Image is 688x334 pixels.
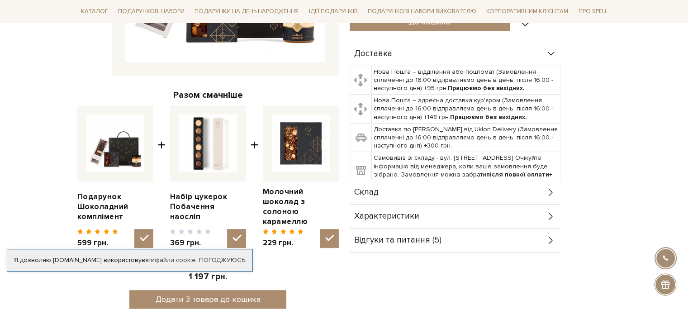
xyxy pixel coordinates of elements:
a: Подарунок Шоколадний комплімент [77,192,153,222]
img: Молочний шоколад з солоною карамеллю [272,115,330,172]
a: Каталог [77,5,112,19]
img: Подарунок Шоколадний комплімент [86,115,144,172]
span: 229 грн. [263,238,304,248]
b: Працюємо без вихідних. [450,113,527,121]
b: після повної оплати [486,171,549,178]
span: Характеристики [354,212,419,220]
a: Подарунки на День народження [191,5,302,19]
span: 1 197 грн. [189,272,227,282]
span: Склад [354,188,379,196]
span: До кошика [409,17,450,27]
a: Подарункові набори вихователю [364,4,480,19]
span: 369 грн. [170,238,211,248]
a: Погоджуюсь [199,256,245,264]
a: Про Spell [574,5,611,19]
a: Ідеї подарунків [305,5,361,19]
span: Відгуки та питання (5) [354,236,441,244]
a: Подарункові набори [114,5,188,19]
a: Молочний шоколад з солоною карамеллю [263,187,339,227]
td: Нова Пошта – відділення або поштомат (Замовлення сплаченні до 16:00 відправляємо день в день, піс... [371,66,560,95]
span: Доставка [354,50,392,58]
td: Нова Пошта – адресна доставка кур'єром (Замовлення сплаченні до 16:00 відправляємо день в день, п... [371,95,560,124]
a: Корпоративним клієнтам [483,4,572,19]
span: 599 грн. [77,238,119,248]
img: Набір цукерок Побачення наосліп [179,115,237,172]
div: Разом смачніше [77,89,339,101]
a: файли cookie [155,256,196,264]
button: Додати 3 товара до кошика [129,290,286,309]
a: Набір цукерок Побачення наосліп [170,192,246,222]
span: + [251,105,258,248]
td: Самовивіз зі складу - вул. [STREET_ADDRESS] Очікуйте інформацію від менеджера, коли ваше замовлен... [371,152,560,189]
span: + [158,105,166,248]
div: Я дозволяю [DOMAIN_NAME] використовувати [7,256,252,264]
b: Працюємо без вихідних. [448,84,525,92]
td: Доставка по [PERSON_NAME] від Uklon Delivery (Замовлення сплаченні до 16:00 відправляємо день в д... [371,123,560,152]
